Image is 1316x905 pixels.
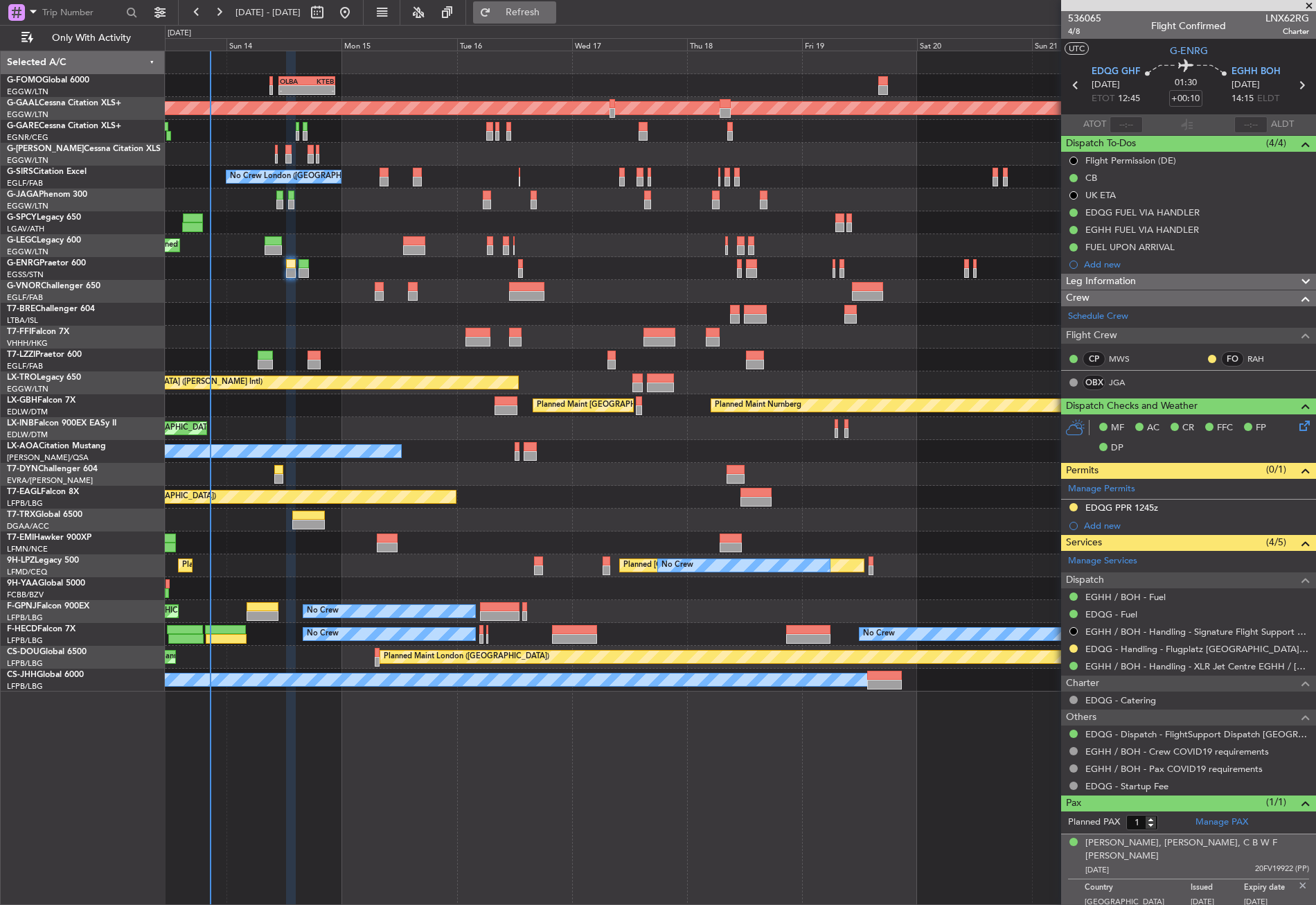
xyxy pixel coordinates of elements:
span: G-FOMO [7,76,42,85]
div: Sun 21 [1032,38,1147,51]
span: 9H-YAA [7,579,38,588]
a: LX-INBFalcon 900EX EASy II [7,419,116,428]
div: Sun 14 [226,38,341,51]
label: Planned PAX [1068,816,1120,829]
span: Charter [1265,26,1309,37]
a: VHHH/HKG [7,338,48,349]
span: G-JAGA [7,191,39,199]
button: Only With Activity [15,27,150,49]
a: EDLW/DTM [7,407,48,417]
a: CS-DOUGlobal 6500 [7,648,87,656]
a: EGGW/LTN [7,109,48,120]
a: EGGW/LTN [7,87,48,97]
a: EGLF/FAB [7,178,43,188]
a: T7-BREChallenger 604 [7,305,95,313]
span: T7-EMI [7,534,34,542]
span: LNX62RG [1265,11,1309,26]
a: 9H-YAAGlobal 5000 [7,579,85,588]
a: G-SIRSCitation Excel [7,168,87,176]
button: UTC [1065,42,1089,55]
a: RAH [1247,353,1279,365]
div: Thu 18 [687,38,802,51]
span: T7-FFI [7,328,31,336]
span: Only With Activity [36,33,146,43]
a: EGNR/CEG [7,132,48,143]
div: FUEL UPON ARRIVAL [1085,241,1175,253]
a: EGHH / BOH - Handling - XLR Jet Centre EGHH / [DEMOGRAPHIC_DATA] [1085,660,1309,672]
span: 20FV19922 (PP) [1255,863,1309,875]
a: Manage PAX [1195,816,1248,829]
span: T7-LZZI [7,351,35,359]
a: EGHH / BOH - Pax COVID19 requirements [1085,763,1263,775]
div: No Crew [307,601,339,622]
span: 4/8 [1068,26,1101,37]
span: FFC [1217,421,1233,435]
span: G-LEGC [7,236,37,245]
a: EGSS/STN [7,270,44,280]
a: G-SPCYLegacy 650 [7,213,81,222]
a: EDQG - Catering [1085,694,1156,706]
span: CS-JHH [7,671,37,679]
a: EDQG - Fuel [1085,608,1137,620]
a: T7-EAGLFalcon 8X [7,488,79,496]
div: No Crew [307,624,339,644]
div: Planned [GEOGRAPHIC_DATA] ([GEOGRAPHIC_DATA]) [623,555,819,576]
a: G-VNORChallenger 650 [7,282,100,290]
a: EGGW/LTN [7,155,48,166]
a: LFPB/LBG [7,658,43,669]
span: G-GAAL [7,99,39,107]
a: G-GARECessna Citation XLS+ [7,122,121,130]
span: Dispatch To-Dos [1066,136,1136,152]
span: F-HECD [7,625,37,633]
div: Mon 15 [341,38,456,51]
div: Wed 17 [572,38,687,51]
a: G-FOMOGlobal 6000 [7,76,89,85]
a: EDLW/DTM [7,430,48,440]
div: Planned Maint [GEOGRAPHIC_DATA] ([GEOGRAPHIC_DATA]) [182,555,400,576]
a: 9H-LPZLegacy 500 [7,556,79,565]
a: FCBB/BZV [7,590,44,600]
span: T7-TRX [7,511,35,519]
a: F-GPNJFalcon 900EX [7,602,89,610]
a: T7-TRXGlobal 6500 [7,511,82,519]
a: EDQG - Startup Fee [1085,780,1168,792]
div: [PERSON_NAME], [PERSON_NAME], C B W F [PERSON_NAME] [1085,836,1309,863]
a: LGAV/ATH [7,224,44,234]
span: Flight Crew [1066,328,1117,344]
span: ATOT [1083,118,1106,132]
span: CR [1182,421,1194,435]
a: LX-GBHFalcon 7X [7,396,75,405]
div: Fri 19 [802,38,917,51]
a: T7-EMIHawker 900XP [7,534,91,542]
span: Dispatch Checks and Weather [1066,398,1198,414]
a: T7-DYNChallenger 604 [7,465,98,473]
div: OLBA [280,77,307,85]
a: EDQG - Handling - Flugplatz [GEOGRAPHIC_DATA] EDQG/GFH [1085,643,1309,655]
a: LFPB/LBG [7,613,43,623]
div: OBX [1083,375,1105,390]
a: [PERSON_NAME]/QSA [7,452,89,463]
a: CS-JHHGlobal 6000 [7,671,84,679]
span: Leg Information [1066,274,1136,290]
span: Services [1066,535,1102,551]
div: No Crew [863,624,895,644]
span: (0/1) [1266,462,1286,477]
span: AC [1147,421,1159,435]
span: ETOT [1092,92,1114,106]
a: LFMN/NCE [7,544,48,554]
div: EGHH FUEL VIA HANDLER [1085,224,1199,236]
div: FO [1221,351,1244,367]
div: Planned Maint Nurnberg [715,395,801,416]
div: - [307,86,334,94]
div: Planned Maint [GEOGRAPHIC_DATA] ([GEOGRAPHIC_DATA]) [537,395,755,416]
span: (4/5) [1266,535,1286,550]
a: JGA [1109,376,1140,389]
span: EGHH BOH [1231,65,1281,79]
span: Dispatch [1066,572,1104,588]
a: LFMD/CEQ [7,567,47,577]
a: LTBA/ISL [7,315,38,326]
div: UK ETA [1085,189,1116,201]
a: Manage Services [1068,554,1137,568]
div: No Crew London ([GEOGRAPHIC_DATA]) [230,166,377,187]
span: T7-EAGL [7,488,41,496]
